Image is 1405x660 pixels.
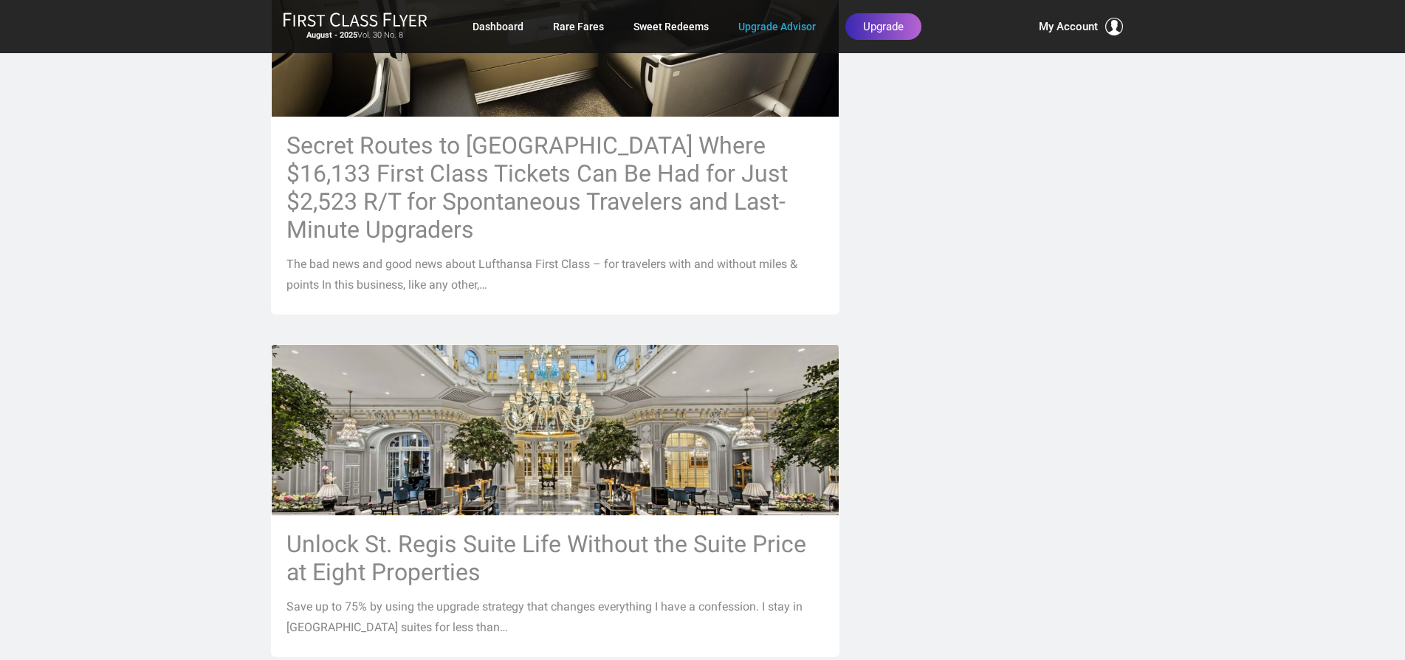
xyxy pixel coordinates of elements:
[1039,18,1098,35] span: My Account
[286,254,824,295] p: The bad news and good news about Lufthansa First Class – for travelers with and without miles & p...
[738,13,816,40] a: Upgrade Advisor
[1039,18,1123,35] button: My Account
[286,530,824,586] h3: Unlock St. Regis Suite Life Without the Suite Price at Eight Properties
[306,30,357,40] strong: August - 2025
[283,12,427,27] img: First Class Flyer
[283,30,427,41] small: Vol. 30 No. 8
[473,13,523,40] a: Dashboard
[271,344,839,656] a: Unlock St. Regis Suite Life Without the Suite Price at Eight Properties Save up to 75% by using t...
[283,12,427,41] a: First Class FlyerAugust - 2025Vol. 30 No. 8
[286,131,824,244] h3: Secret Routes to [GEOGRAPHIC_DATA] Where $16,133 First Class Tickets Can Be Had for Just $2,523 R...
[286,597,824,638] p: Save up to 75% by using the upgrade strategy that changes everything I have a confession. I stay ...
[845,13,921,40] a: Upgrade
[633,13,709,40] a: Sweet Redeems
[553,13,604,40] a: Rare Fares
